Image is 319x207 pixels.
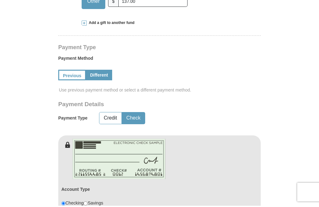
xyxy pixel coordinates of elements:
a: Different [86,71,112,82]
label: Account Type [61,187,90,194]
label: Payment Method [58,56,261,66]
button: Check [122,114,145,125]
img: check-en.png [72,140,166,181]
h5: Payment Type [58,117,88,122]
button: Credit [99,114,121,125]
span: Add a gift to another fund [87,21,135,27]
h4: Payment Type [58,46,261,51]
span: Use previous payment method or select a different payment method. [59,88,261,94]
a: Previous [58,71,86,82]
h3: Payment Details [58,102,217,109]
